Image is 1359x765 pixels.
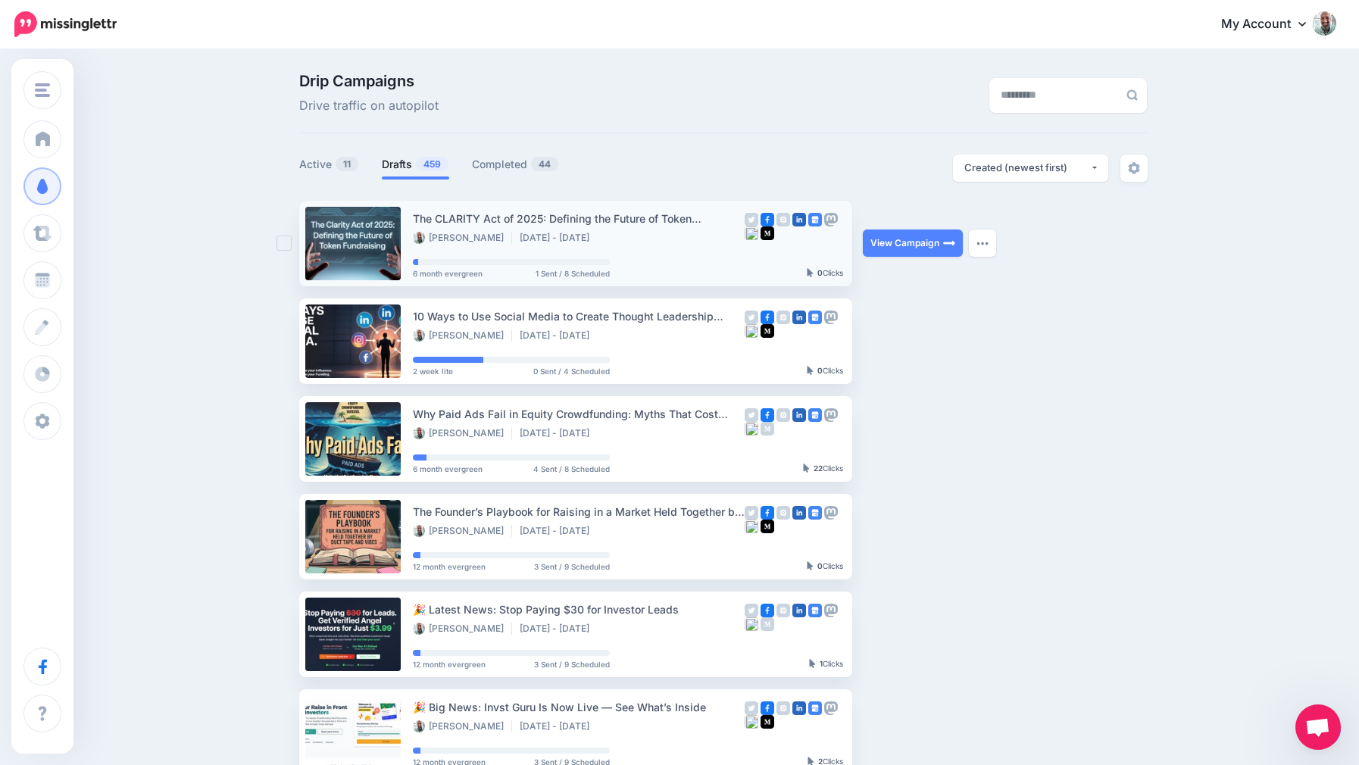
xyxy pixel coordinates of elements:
[534,660,610,668] span: 3 Sent / 9 Scheduled
[413,601,745,618] div: 🎉 Latest News: Stop Paying $30 for Investor Leads
[792,604,806,617] img: linkedin-square.png
[299,155,359,173] a: Active11
[964,161,1090,175] div: Created (newest first)
[809,660,843,669] div: Clicks
[807,562,843,571] div: Clicks
[776,213,790,226] img: instagram-grey-square.png
[808,604,822,617] img: google_business-square.png
[413,270,483,277] span: 6 month evergreen
[817,561,823,570] b: 0
[817,366,823,375] b: 0
[776,506,790,520] img: instagram-grey-square.png
[534,563,610,570] span: 3 Sent / 9 Scheduled
[953,155,1108,182] button: Created (newest first)
[817,268,823,277] b: 0
[35,83,50,97] img: menu.png
[792,408,806,422] img: linkedin-square.png
[413,405,745,423] div: Why Paid Ads Fail in Equity Crowdfunding: Myths That Cost Founders Money
[761,715,774,729] img: medium-square.png
[745,506,758,520] img: twitter-grey-square.png
[776,701,790,715] img: instagram-grey-square.png
[413,503,745,520] div: The Founder’s Playbook for Raising in a Market Held Together by [PERSON_NAME] and Vibes
[745,408,758,422] img: twitter-grey-square.png
[520,525,597,537] li: [DATE] - [DATE]
[776,604,790,617] img: instagram-grey-square.png
[413,308,745,325] div: 10 Ways to Use Social Media to Create Thought Leadership Content While Raising Money
[824,213,838,226] img: mastodon-grey-square.png
[776,311,790,324] img: instagram-grey-square.png
[808,701,822,715] img: google_business-square.png
[413,232,512,244] li: [PERSON_NAME]
[824,604,838,617] img: mastodon-grey-square.png
[792,213,806,226] img: linkedin-square.png
[792,311,806,324] img: linkedin-square.png
[761,213,774,226] img: facebook-square.png
[533,465,610,473] span: 4 Sent / 8 Scheduled
[745,213,758,226] img: twitter-grey-square.png
[761,226,774,240] img: medium-square.png
[808,213,822,226] img: google_business-square.png
[533,367,610,375] span: 0 Sent / 4 Scheduled
[472,155,559,173] a: Completed44
[745,226,758,240] img: bluesky-grey-square.png
[863,229,963,257] a: View Campaign
[413,525,512,537] li: [PERSON_NAME]
[745,520,758,533] img: bluesky-grey-square.png
[536,270,610,277] span: 1 Sent / 8 Scheduled
[792,701,806,715] img: linkedin-square.png
[761,311,774,324] img: facebook-square.png
[520,427,597,439] li: [DATE] - [DATE]
[824,506,838,520] img: mastodon-grey-square.png
[807,268,814,277] img: pointer-grey-darker.png
[1128,162,1140,174] img: settings-grey.png
[413,720,512,732] li: [PERSON_NAME]
[745,701,758,715] img: twitter-grey-square.png
[745,604,758,617] img: twitter-grey-square.png
[761,506,774,520] img: facebook-square.png
[520,623,597,635] li: [DATE] - [DATE]
[761,422,774,436] img: medium-grey-square.png
[809,659,816,668] img: pointer-grey-darker.png
[299,73,439,89] span: Drip Campaigns
[761,701,774,715] img: facebook-square.png
[745,311,758,324] img: twitter-grey-square.png
[745,324,758,338] img: bluesky-grey-square.png
[520,329,597,342] li: [DATE] - [DATE]
[807,366,814,375] img: pointer-grey-darker.png
[413,623,512,635] li: [PERSON_NAME]
[745,715,758,729] img: bluesky-grey-square.png
[520,232,597,244] li: [DATE] - [DATE]
[808,408,822,422] img: google_business-square.png
[745,617,758,631] img: bluesky-grey-square.png
[803,464,810,473] img: pointer-grey-darker.png
[413,563,486,570] span: 12 month evergreen
[1206,6,1336,43] a: My Account
[761,604,774,617] img: facebook-square.png
[1295,704,1341,750] a: Open chat
[807,367,843,376] div: Clicks
[413,210,745,227] div: The CLARITY Act of 2025: Defining the Future of Token Fundraising
[824,408,838,422] img: mastodon-grey-square.png
[382,155,449,173] a: Drafts459
[531,157,558,171] span: 44
[761,617,774,631] img: medium-grey-square.png
[776,408,790,422] img: instagram-grey-square.png
[808,311,822,324] img: google_business-square.png
[807,561,814,570] img: pointer-grey-darker.png
[14,11,117,37] img: Missinglettr
[416,157,448,171] span: 459
[413,427,512,439] li: [PERSON_NAME]
[943,237,955,249] img: arrow-long-right-white.png
[803,464,843,473] div: Clicks
[413,465,483,473] span: 6 month evergreen
[820,659,823,668] b: 1
[413,329,512,342] li: [PERSON_NAME]
[808,506,822,520] img: google_business-square.png
[824,311,838,324] img: mastodon-grey-square.png
[824,701,838,715] img: mastodon-grey-square.png
[976,241,989,245] img: dots.png
[814,464,823,473] b: 22
[792,506,806,520] img: linkedin-square.png
[761,520,774,533] img: medium-square.png
[761,408,774,422] img: facebook-square.png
